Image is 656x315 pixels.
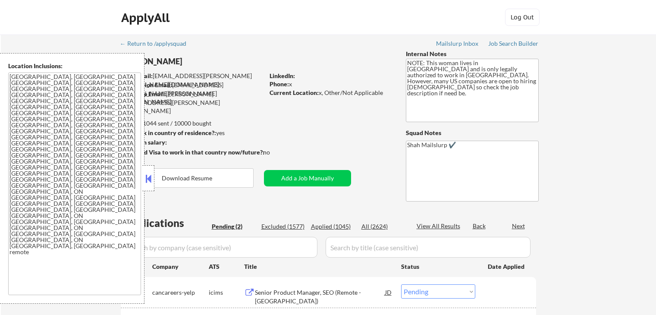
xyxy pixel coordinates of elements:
button: Add a Job Manually [264,170,351,186]
div: icims [209,288,244,297]
input: Search by title (case sensitive) [326,237,530,258]
div: All (2624) [361,222,405,231]
div: Title [244,262,393,271]
div: [PERSON_NAME] [121,56,298,67]
div: Applications [123,218,209,228]
div: Company [152,262,209,271]
button: Download Resume [121,168,254,188]
div: Status [401,258,475,274]
div: ATS [209,262,244,271]
div: x [270,80,392,88]
div: Applied (1045) [311,222,354,231]
strong: Phone: [270,80,289,88]
div: ← Return to /applysquad [120,41,195,47]
div: Pending (2) [212,222,255,231]
div: [EMAIL_ADDRESS][PERSON_NAME][PERSON_NAME][DOMAIN_NAME] [121,72,264,88]
div: Excluded (1577) [261,222,304,231]
input: Search by company (case sensitive) [123,237,317,258]
div: Location Inclusions: [8,62,141,70]
a: ← Return to /applysquad [120,40,195,49]
div: yes [120,129,261,137]
div: no [263,148,288,157]
div: cancareers-yelp [152,288,209,297]
div: x, Other/Not Applicable [270,88,392,97]
div: 1044 sent / 10000 bought [120,119,264,128]
div: JD [384,284,393,300]
strong: Can work in country of residence?: [120,129,216,136]
div: [EMAIL_ADDRESS][PERSON_NAME][PERSON_NAME][DOMAIN_NAME] [121,81,264,106]
div: Job Search Builder [488,41,539,47]
div: Internal Notes [406,50,539,58]
strong: Current Location: [270,89,319,96]
div: Mailslurp Inbox [436,41,479,47]
div: Back [473,222,487,230]
div: Date Applied [488,262,526,271]
a: Job Search Builder [488,40,539,49]
div: View All Results [417,222,463,230]
div: ApplyAll [121,10,172,25]
a: Mailslurp Inbox [436,40,479,49]
div: Senior Product Manager, SEO (Remote - [GEOGRAPHIC_DATA]) [255,288,385,305]
div: Next [512,222,526,230]
button: Log Out [505,9,540,26]
strong: Will need Visa to work in that country now/future?: [121,148,264,156]
div: Squad Notes [406,129,539,137]
div: [PERSON_NAME][EMAIL_ADDRESS][PERSON_NAME][DOMAIN_NAME] [121,90,264,115]
strong: LinkedIn: [270,72,295,79]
